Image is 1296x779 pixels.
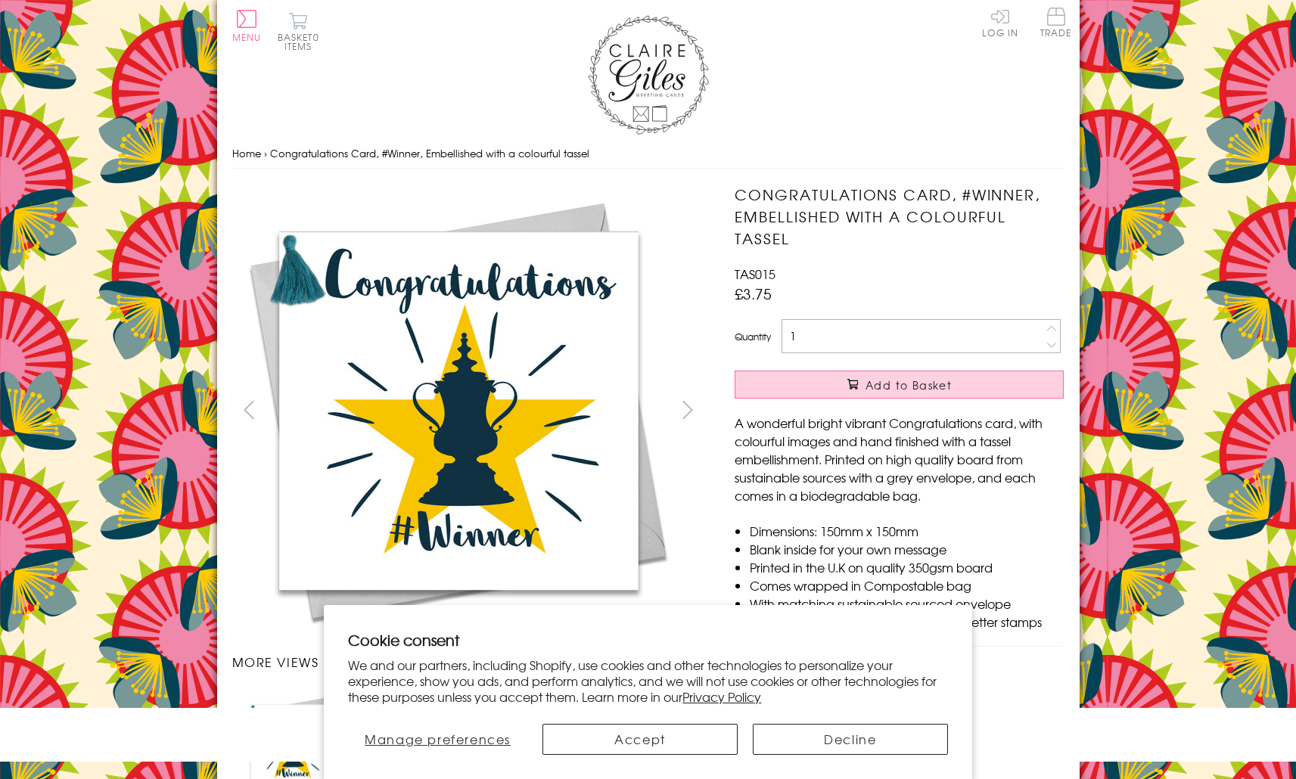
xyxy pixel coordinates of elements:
span: 0 items [284,30,319,53]
li: Printed in the U.K on quality 350gsm board [750,558,1064,576]
span: £3.75 [735,283,772,304]
button: Menu [232,10,262,42]
span: Menu [232,30,262,44]
button: Decline [753,724,948,755]
span: Add to Basket [866,377,952,393]
h2: Cookie consent [348,629,948,650]
p: We and our partners, including Shopify, use cookies and other technologies to personalize your ex... [348,657,948,704]
label: Quantity [735,330,771,343]
img: Congratulations Card, #Winner, Embellished with a colourful tassel [704,184,1158,638]
button: prev [232,393,266,427]
span: Manage preferences [365,730,511,748]
img: Claire Giles Greetings Cards [588,15,709,135]
a: Trade [1040,8,1072,40]
li: Dimensions: 150mm x 150mm [750,522,1064,540]
nav: breadcrumbs [232,138,1064,169]
li: Comes wrapped in Compostable bag [750,576,1064,594]
span: TAS015 [735,265,775,283]
a: Privacy Policy [682,687,761,706]
span: Congratulations Card, #Winner, Embellished with a colourful tassel [270,146,589,160]
button: Accept [542,724,738,755]
button: Add to Basket [735,371,1064,399]
li: Blank inside for your own message [750,540,1064,558]
h1: Congratulations Card, #Winner, Embellished with a colourful tassel [735,184,1064,249]
p: A wonderful bright vibrant Congratulations card, with colourful images and hand finished with a t... [735,414,1064,504]
h3: More views [232,653,705,671]
a: Home [232,146,261,160]
li: With matching sustainable sourced envelope [750,594,1064,613]
a: Log In [982,8,1018,37]
button: next [670,393,704,427]
span: › [264,146,267,160]
button: Manage preferences [348,724,527,755]
button: Basket0 items [278,12,319,51]
img: Congratulations Card, #Winner, Embellished with a colourful tassel [232,184,685,638]
span: Trade [1040,8,1072,37]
